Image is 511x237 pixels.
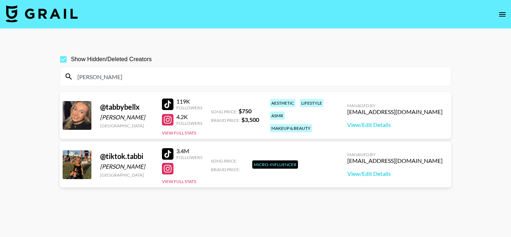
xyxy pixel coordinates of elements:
div: 119K [176,98,202,105]
div: [PERSON_NAME] [100,163,153,170]
span: Song Price: [211,109,237,114]
div: [PERSON_NAME] [100,114,153,121]
div: 4.2K [176,113,202,120]
div: @ tiktok.tabbi [100,152,153,161]
span: Brand Price: [211,118,240,123]
a: View/Edit Details [347,121,443,128]
div: asmr [270,111,285,120]
button: open drawer [495,7,510,22]
div: lifestyle [300,99,324,107]
strong: $ 750 [239,108,252,114]
span: Song Price: [211,158,237,164]
img: Grail Talent [6,5,78,22]
div: aesthetic [270,99,295,107]
strong: $ 3,500 [241,116,259,123]
div: 3.4M [176,147,202,155]
div: [EMAIL_ADDRESS][DOMAIN_NAME] [347,108,443,115]
div: Followers [176,155,202,160]
div: Followers [176,120,202,126]
button: View Full Stats [162,130,196,136]
div: @ tabbybellx [100,102,153,111]
span: Brand Price: [211,167,240,172]
div: [GEOGRAPHIC_DATA] [100,172,153,178]
div: Micro-Influencer [252,160,298,169]
div: Managed By [347,103,443,108]
div: makeup & beauty [270,124,312,132]
div: Followers [176,105,202,110]
input: Search by User Name [73,71,447,82]
div: [EMAIL_ADDRESS][DOMAIN_NAME] [347,157,443,164]
div: [GEOGRAPHIC_DATA] [100,123,153,128]
div: Managed By [347,152,443,157]
a: View/Edit Details [347,170,443,177]
button: View Full Stats [162,179,196,184]
span: Show Hidden/Deleted Creators [71,55,152,64]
